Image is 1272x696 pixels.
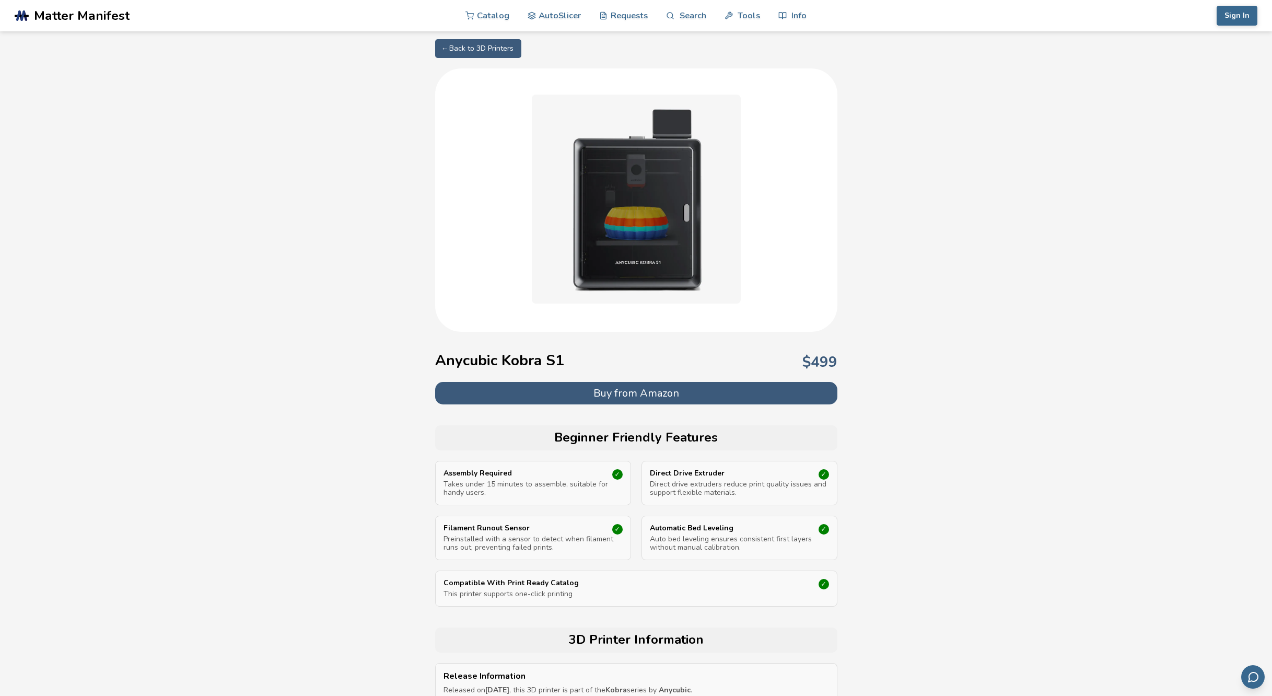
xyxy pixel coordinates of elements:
p: Takes under 15 minutes to assemble, suitable for handy users. [444,480,623,497]
button: Buy from Amazon [435,382,837,404]
p: Automatic Bed Leveling [650,524,802,532]
p: Compatible With Print Ready Catalog [444,579,771,587]
img: Anycubic Kobra S1 [532,95,741,304]
button: Sign In [1217,6,1257,26]
div: ✓ [612,469,623,480]
p: Filament Runout Sensor [444,524,596,532]
strong: Kobra [605,685,627,695]
div: ✓ [819,469,829,480]
p: This printer supports one-click printing [444,590,829,598]
p: Auto bed leveling ensures consistent first layers without manual calibration. [650,535,829,552]
strong: [DATE] [485,685,509,695]
a: Compatible With Print Ready CatalogThis printer supports one-click printing✓ [444,579,829,598]
h2: Beginner Friendly Features [440,431,832,445]
p: Release Information [444,671,829,681]
p: Assembly Required [444,469,596,478]
a: ← Back to 3D Printers [435,39,521,58]
h2: 3D Printer Information [440,633,832,647]
button: Send feedback via email [1241,665,1265,689]
div: ✓ [612,524,623,535]
p: Preinstalled with a sensor to detect when filament runs out, preventing failed prints. [444,535,623,552]
p: Direct Drive Extruder [650,469,802,478]
p: Released on , this 3D printer is part of the series by . [444,686,829,694]
p: Direct drive extruders reduce print quality issues and support flexible materials. [650,480,829,497]
p: $ 499 [802,354,837,370]
span: Matter Manifest [34,8,130,23]
h1: Anycubic Kobra S1 [435,352,564,369]
div: ✓ [819,579,829,589]
strong: Anycubic [659,685,691,695]
div: ✓ [819,524,829,535]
